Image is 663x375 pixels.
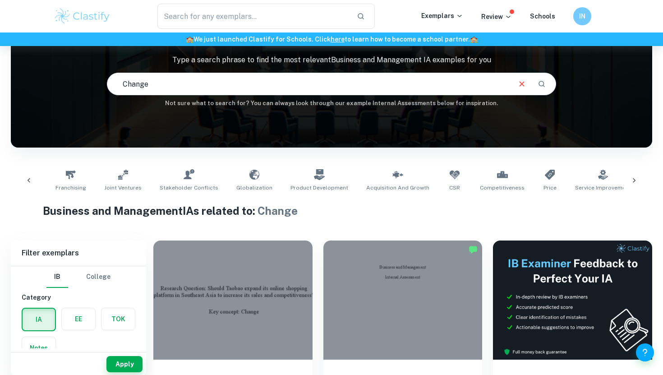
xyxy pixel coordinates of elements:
[493,241,652,360] img: Thumbnail
[449,184,460,192] span: CSR
[636,343,654,361] button: Help and Feedback
[290,184,348,192] span: Product Development
[160,184,218,192] span: Stakeholder Conflicts
[11,55,652,65] p: Type a search phrase to find the most relevant Business and Management IA examples for you
[11,99,652,108] h6: Not sure what to search for? You can always look through our example Internal Assessments below f...
[331,36,345,43] a: here
[46,266,68,288] button: IB
[107,71,509,97] input: E.g. tech company expansion, marketing strategies, motivation theories...
[543,184,557,192] span: Price
[421,11,463,21] p: Exemplars
[54,7,111,25] img: Clastify logo
[43,203,620,219] h1: Business and Management IAs related to:
[62,308,95,330] button: EE
[186,36,193,43] span: 🏫
[106,356,143,372] button: Apply
[46,266,110,288] div: Filter type choice
[534,76,549,92] button: Search
[104,184,142,192] span: Joint Ventures
[22,292,135,302] h6: Category
[101,308,135,330] button: TOK
[513,75,530,93] button: Clear
[157,4,350,29] input: Search for any exemplars...
[236,184,272,192] span: Globalization
[22,337,55,359] button: Notes
[480,184,525,192] span: Competitiveness
[481,12,512,22] p: Review
[55,184,86,192] span: Franchising
[23,309,55,330] button: IA
[258,204,298,217] span: Change
[2,34,661,44] h6: We just launched Clastify for Schools. Click to learn how to become a school partner.
[577,11,588,21] h6: IN
[470,36,478,43] span: 🏫
[86,266,110,288] button: College
[575,184,631,192] span: Service Improvement
[366,184,429,192] span: Acquisition and Growth
[469,245,478,254] img: Marked
[530,13,555,20] a: Schools
[11,241,146,266] h6: Filter exemplars
[573,7,591,25] button: IN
